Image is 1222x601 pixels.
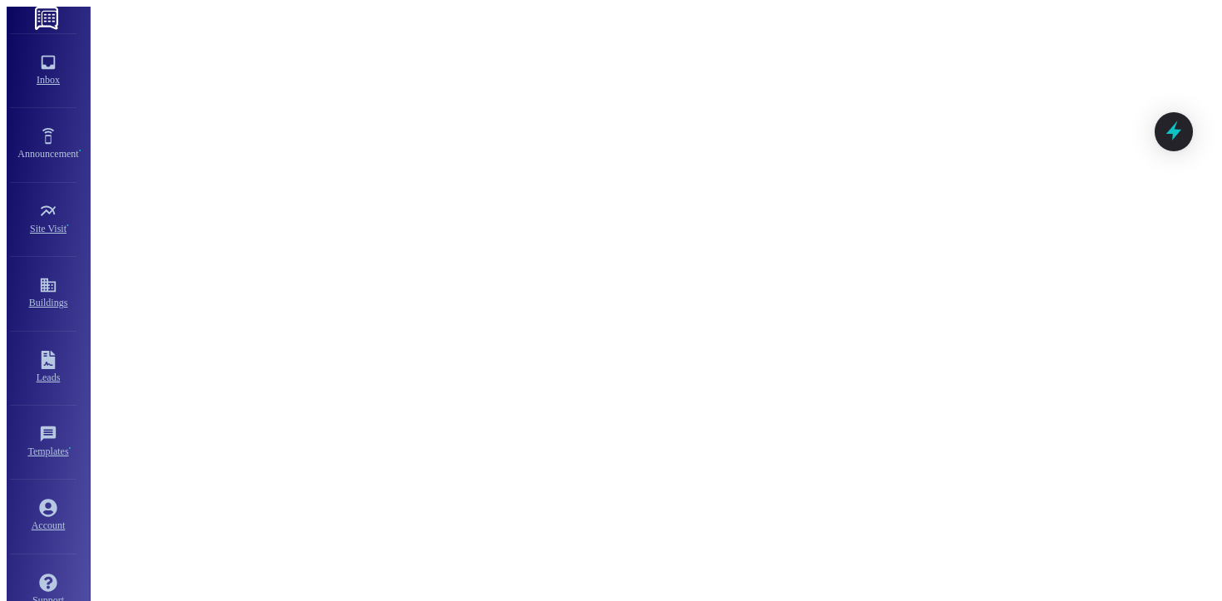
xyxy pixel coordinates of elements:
span: • [79,145,81,157]
div: Inbox [2,71,94,88]
div: Account [2,517,94,534]
a: Site Visit • [10,197,86,242]
span: • [67,220,69,232]
a: Inbox [10,48,86,93]
a: Buildings [10,271,86,316]
a: Account [10,494,86,539]
div: Leads [2,369,94,386]
a: Templates • [10,420,86,465]
div: Announcement [2,145,94,162]
span: • [69,443,71,455]
div: Site Visit [2,220,94,237]
div: Templates [2,443,94,460]
a: Leads [10,346,86,391]
div: Buildings [2,294,94,311]
img: ResiDesk Logo [35,7,62,30]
